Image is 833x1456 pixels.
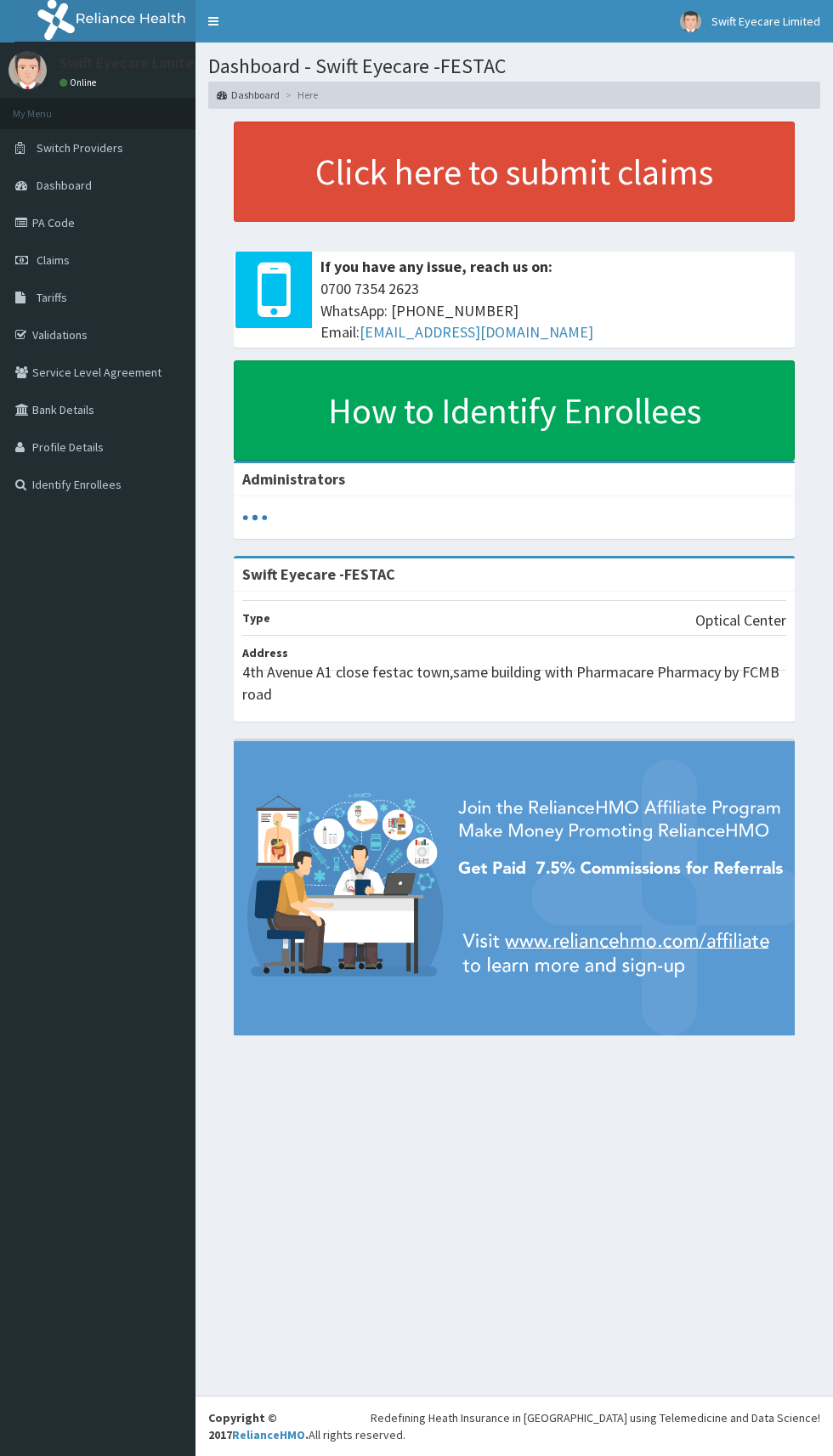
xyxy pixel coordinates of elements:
[234,122,795,222] a: Click here to submit claims
[371,1409,820,1426] div: Redefining Heath Insurance in [GEOGRAPHIC_DATA] using Telemedicine and Data Science!
[37,178,92,193] span: Dashboard
[208,55,820,77] h1: Dashboard - Swift Eyecare -FESTAC
[37,290,67,305] span: Tariffs
[242,610,270,626] b: Type
[234,360,795,461] a: How to Identify Enrollees
[320,278,786,343] span: 0700 7354 2623 WhatsApp: [PHONE_NUMBER] Email:
[680,11,701,32] img: User Image
[360,322,593,342] a: [EMAIL_ADDRESS][DOMAIN_NAME]
[8,51,47,89] img: User Image
[242,469,345,489] b: Administrators
[711,14,820,29] span: Swift Eyecare Limited
[320,257,552,276] b: If you have any issue, reach us on:
[208,1410,309,1442] strong: Copyright © 2017 .
[234,741,795,1034] img: provider-team-banner.png
[217,88,280,102] a: Dashboard
[242,645,288,660] b: Address
[232,1427,305,1442] a: RelianceHMO
[281,88,318,102] li: Here
[695,609,786,632] p: Optical Center
[59,76,100,88] a: Online
[242,661,786,705] p: 4th Avenue A1 close festac town,same building with Pharmacare Pharmacy by FCMB road
[242,564,395,584] strong: Swift Eyecare -FESTAC
[242,505,268,530] svg: audio-loading
[59,55,202,71] p: Swift Eyecare Limited
[37,252,70,268] span: Claims
[195,1396,833,1456] footer: All rights reserved.
[37,140,123,156] span: Switch Providers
